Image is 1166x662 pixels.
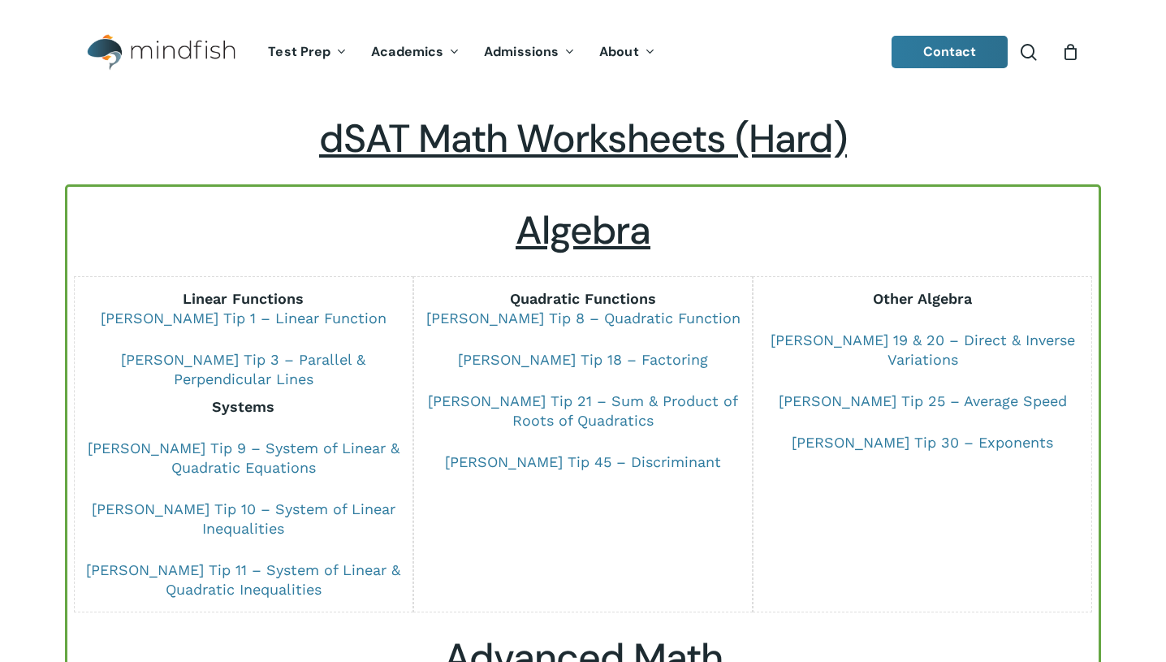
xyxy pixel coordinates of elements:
span: dSAT Math Worksheets (Hard) [319,113,847,164]
a: [PERSON_NAME] Tip 25 – Average Speed [779,392,1067,409]
b: Systems [212,398,274,415]
u: Algebra [516,205,650,256]
a: [PERSON_NAME] Tip 11 – System of Linear & Quadratic Inequalities [86,561,400,598]
a: [PERSON_NAME] Tip 21 – Sum & Product of Roots of Quadratics [428,392,738,429]
a: [PERSON_NAME] 19 & 20 – Direct & Inverse Variations [771,331,1075,368]
strong: Quadratic Functions [510,290,656,307]
nav: Main Menu [256,22,667,83]
a: [PERSON_NAME] Tip 30 – Exponents [792,434,1053,451]
span: Contact [923,43,977,60]
a: Academics [359,45,472,59]
a: About [587,45,667,59]
a: Admissions [472,45,587,59]
header: Main Menu [65,22,1101,83]
span: About [599,43,639,60]
span: Admissions [484,43,559,60]
strong: Linear Functions [183,290,304,307]
span: Academics [371,43,443,60]
a: [PERSON_NAME] Tip 10 – System of Linear Inequalities [92,500,395,537]
a: [PERSON_NAME] Tip 3 – Parallel & Perpendicular Lines [121,351,365,387]
a: [PERSON_NAME] Tip 1 – Linear Function [101,309,387,327]
a: [PERSON_NAME] Tip 8 – Quadratic Function [426,309,741,327]
span: Test Prep [268,43,330,60]
a: [PERSON_NAME] Tip 9 – System of Linear & Quadratic Equations [88,439,399,476]
a: Contact [892,36,1008,68]
a: Test Prep [256,45,359,59]
b: Other Algebra [873,290,972,307]
a: [PERSON_NAME] Tip 18 – Factoring [458,351,708,368]
a: Cart [1061,43,1079,61]
a: [PERSON_NAME] Tip 45 – Discriminant [445,453,721,470]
